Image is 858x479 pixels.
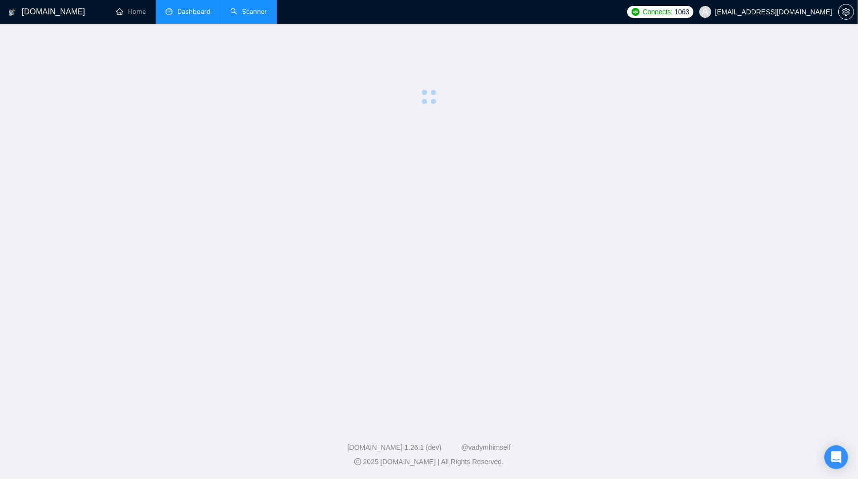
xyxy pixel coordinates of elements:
a: @vadymhimself [461,443,511,451]
span: copyright [354,458,361,465]
span: 1063 [675,6,689,17]
a: setting [838,8,854,16]
img: logo [8,4,15,20]
span: Connects: [643,6,672,17]
span: user [702,8,709,15]
div: Open Intercom Messenger [824,445,848,469]
a: searchScanner [230,7,267,16]
span: Dashboard [177,7,211,16]
img: upwork-logo.png [632,8,640,16]
a: [DOMAIN_NAME] 1.26.1 (dev) [347,443,442,451]
span: setting [839,8,854,16]
button: setting [838,4,854,20]
div: 2025 [DOMAIN_NAME] | All Rights Reserved. [8,457,850,467]
span: dashboard [166,8,172,15]
a: homeHome [116,7,146,16]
